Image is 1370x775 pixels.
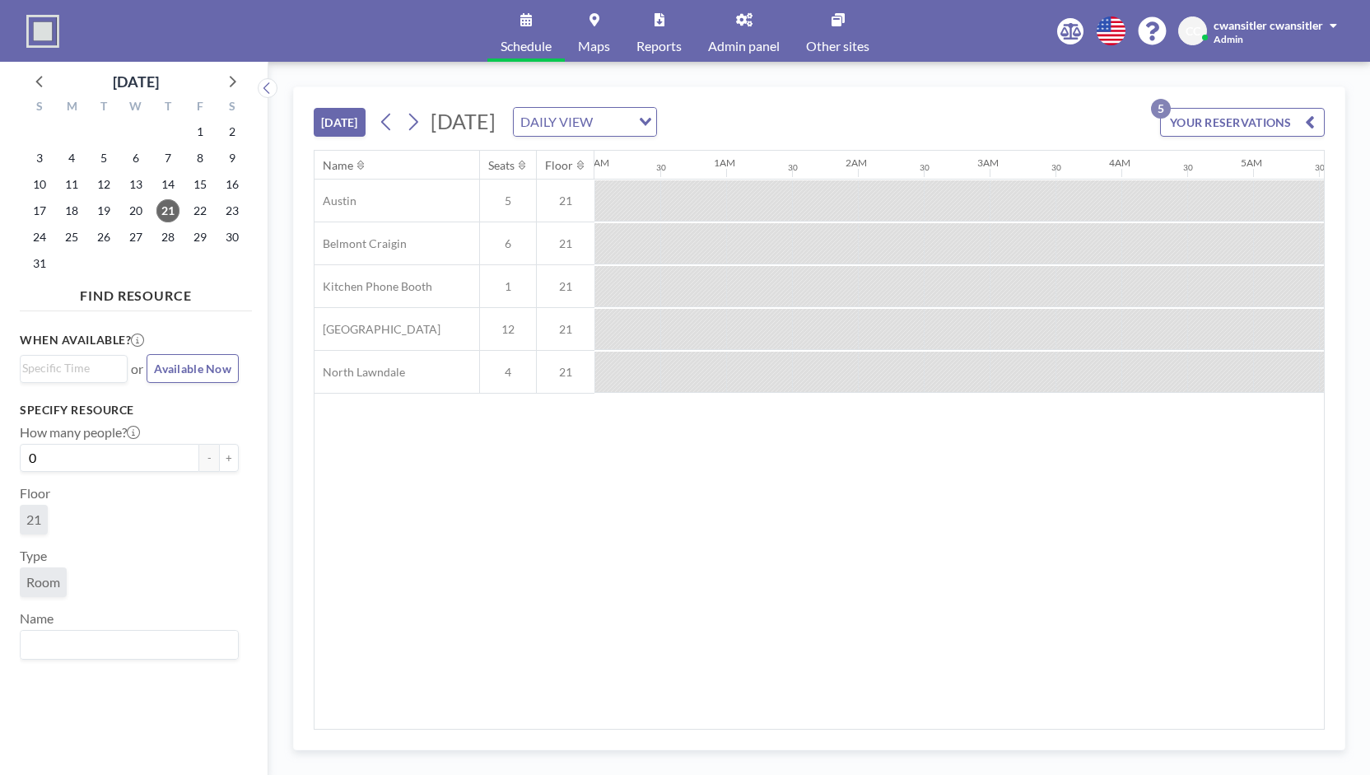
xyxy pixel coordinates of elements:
input: Search for option [22,634,229,656]
div: M [56,97,88,119]
span: Wednesday, August 27, 2025 [124,226,147,249]
span: Maps [578,40,610,53]
button: [DATE] [314,108,366,137]
span: 21 [537,236,594,251]
label: How many people? [20,424,140,441]
div: F [184,97,216,119]
span: cwansitler cwansitler [1214,18,1323,32]
div: 30 [1315,162,1325,173]
span: Wednesday, August 20, 2025 [124,199,147,222]
span: Admin panel [708,40,780,53]
button: - [199,444,219,472]
div: 30 [1183,162,1193,173]
img: organization-logo [26,15,59,48]
span: 21 [537,365,594,380]
span: Monday, August 11, 2025 [60,173,83,196]
span: Tuesday, August 5, 2025 [92,147,115,170]
input: Search for option [22,359,118,377]
div: 3AM [977,156,999,169]
div: [DATE] [113,70,159,93]
div: Name [323,158,353,173]
span: Tuesday, August 26, 2025 [92,226,115,249]
span: 6 [480,236,536,251]
span: Thursday, August 21, 2025 [156,199,179,222]
span: Tuesday, August 19, 2025 [92,199,115,222]
span: 21 [537,322,594,337]
span: Available Now [154,362,231,376]
span: or [131,361,143,377]
button: + [219,444,239,472]
span: Thursday, August 7, 2025 [156,147,179,170]
span: 21 [537,279,594,294]
span: North Lawndale [315,365,405,380]
span: Friday, August 22, 2025 [189,199,212,222]
span: Saturday, August 23, 2025 [221,199,244,222]
button: YOUR RESERVATIONS5 [1160,108,1325,137]
span: Sunday, August 10, 2025 [28,173,51,196]
button: Available Now [147,354,239,383]
div: S [24,97,56,119]
span: Wednesday, August 6, 2025 [124,147,147,170]
div: 30 [1051,162,1061,173]
span: 1 [480,279,536,294]
div: T [151,97,184,119]
div: 30 [788,162,798,173]
div: Seats [488,158,515,173]
span: Saturday, August 16, 2025 [221,173,244,196]
span: 21 [26,511,41,528]
span: Saturday, August 2, 2025 [221,120,244,143]
div: S [216,97,248,119]
span: Tuesday, August 12, 2025 [92,173,115,196]
span: 5 [480,194,536,208]
p: 5 [1151,99,1171,119]
div: Search for option [21,356,127,380]
div: 4AM [1109,156,1130,169]
span: DAILY VIEW [517,111,596,133]
span: Belmont Craigin [315,236,407,251]
h3: Specify resource [20,403,239,418]
span: Sunday, August 24, 2025 [28,226,51,249]
span: [DATE] [431,109,496,133]
div: 5AM [1241,156,1262,169]
span: Monday, August 4, 2025 [60,147,83,170]
span: Thursday, August 14, 2025 [156,173,179,196]
span: Room [26,574,60,591]
span: Schedule [501,40,552,53]
div: 12AM [582,156,609,169]
span: Wednesday, August 13, 2025 [124,173,147,196]
div: W [120,97,152,119]
div: 30 [920,162,930,173]
label: Floor [20,485,50,502]
span: Sunday, August 17, 2025 [28,199,51,222]
span: Sunday, August 31, 2025 [28,252,51,275]
span: Admin [1214,33,1243,45]
span: Friday, August 15, 2025 [189,173,212,196]
span: Monday, August 18, 2025 [60,199,83,222]
span: Saturday, August 9, 2025 [221,147,244,170]
span: 21 [537,194,594,208]
span: 12 [480,322,536,337]
span: 4 [480,365,536,380]
span: Other sites [806,40,869,53]
span: Reports [636,40,682,53]
span: Thursday, August 28, 2025 [156,226,179,249]
h4: FIND RESOURCE [20,281,252,304]
div: 2AM [846,156,867,169]
span: Saturday, August 30, 2025 [221,226,244,249]
span: Kitchen Phone Booth [315,279,432,294]
label: Type [20,548,47,564]
span: Monday, August 25, 2025 [60,226,83,249]
span: Friday, August 8, 2025 [189,147,212,170]
span: [GEOGRAPHIC_DATA] [315,322,440,337]
span: Friday, August 1, 2025 [189,120,212,143]
div: T [88,97,120,119]
span: Sunday, August 3, 2025 [28,147,51,170]
label: Name [20,610,54,627]
div: 30 [656,162,666,173]
span: Austin [315,194,356,208]
span: CC [1186,24,1200,39]
div: Search for option [514,108,656,136]
span: Friday, August 29, 2025 [189,226,212,249]
div: Search for option [21,631,238,659]
div: Floor [545,158,573,173]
